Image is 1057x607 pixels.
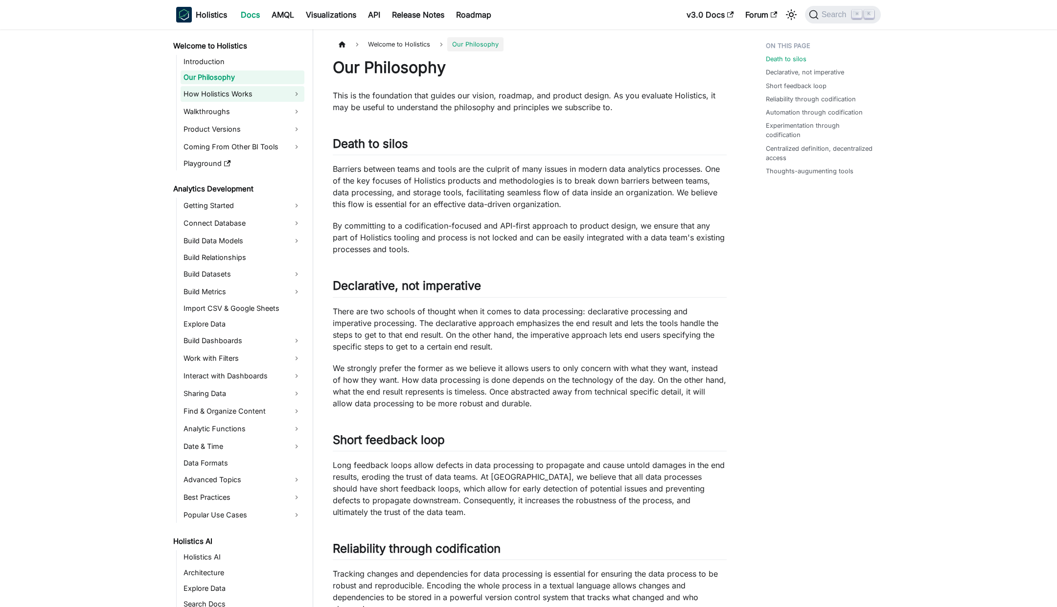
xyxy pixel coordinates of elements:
[196,9,227,21] b: Holistics
[181,233,304,249] a: Build Data Models
[819,10,852,19] span: Search
[450,7,497,23] a: Roadmap
[181,70,304,84] a: Our Philosophy
[181,302,304,315] a: Import CSV & Google Sheets
[235,7,266,23] a: Docs
[181,104,304,119] a: Walkthroughs
[447,37,504,51] span: Our Philosophy
[181,439,304,454] a: Date & Time
[181,266,304,282] a: Build Datasets
[170,39,304,53] a: Welcome to Holistics
[864,10,874,19] kbd: K
[181,550,304,564] a: Holistics AI
[181,566,304,580] a: Architecture
[766,144,875,163] a: Centralized definition, decentralized access
[333,163,727,210] p: Barriers between teams and tools are the culprit of many issues in modern data analytics processe...
[783,7,799,23] button: Switch between dark and light mode (currently light mode)
[181,456,304,470] a: Data Formats
[181,215,304,231] a: Connect Database
[333,37,727,51] nav: Breadcrumbs
[181,368,304,384] a: Interact with Dashboards
[181,490,304,505] a: Best Practices
[181,421,304,437] a: Analytic Functions
[181,317,304,331] a: Explore Data
[739,7,783,23] a: Forum
[766,121,875,140] a: Experimentation through codification
[181,582,304,595] a: Explore Data
[852,10,862,19] kbd: ⌘
[170,182,304,196] a: Analytics Development
[170,535,304,548] a: Holistics AI
[181,350,304,366] a: Work with Filters
[766,108,863,117] a: Automation through codification
[766,166,853,176] a: Thoughts-augumenting tools
[181,333,304,349] a: Build Dashboards
[681,7,739,23] a: v3.0 Docs
[333,362,727,409] p: We strongly prefer the former as we believe it allows users to only concern with what they want, ...
[300,7,362,23] a: Visualizations
[176,7,227,23] a: HolisticsHolistics
[386,7,450,23] a: Release Notes
[266,7,300,23] a: AMQL
[805,6,881,23] button: Search (Command+K)
[766,81,827,91] a: Short feedback loop
[181,472,304,488] a: Advanced Topics
[333,220,727,255] p: By committing to a codification-focused and API-first approach to product design, we ensure that ...
[362,7,386,23] a: API
[181,139,304,155] a: Coming From Other BI Tools
[176,7,192,23] img: Holistics
[333,37,351,51] a: Home page
[766,68,844,77] a: Declarative, not imperative
[181,403,304,419] a: Find & Organize Content
[181,55,304,69] a: Introduction
[766,54,806,64] a: Death to silos
[333,433,727,451] h2: Short feedback loop
[181,121,304,137] a: Product Versions
[333,90,727,113] p: This is the foundation that guides our vision, roadmap, and product design. As you evaluate Holis...
[333,279,727,297] h2: Declarative, not imperative
[181,284,304,300] a: Build Metrics
[181,386,304,401] a: Sharing Data
[181,86,304,102] a: How Holistics Works
[181,251,304,264] a: Build Relationships
[181,507,304,523] a: Popular Use Cases
[363,37,435,51] span: Welcome to Holistics
[333,305,727,352] p: There are two schools of thought when it comes to data processing: declarative processing and imp...
[333,58,727,77] h1: Our Philosophy
[181,157,304,170] a: Playground
[333,541,727,560] h2: Reliability through codification
[166,29,313,607] nav: Docs sidebar
[333,137,727,155] h2: Death to silos
[333,459,727,518] p: Long feedback loops allow defects in data processing to propagate and cause untold damages in the...
[181,198,304,213] a: Getting Started
[766,94,856,104] a: Reliability through codification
